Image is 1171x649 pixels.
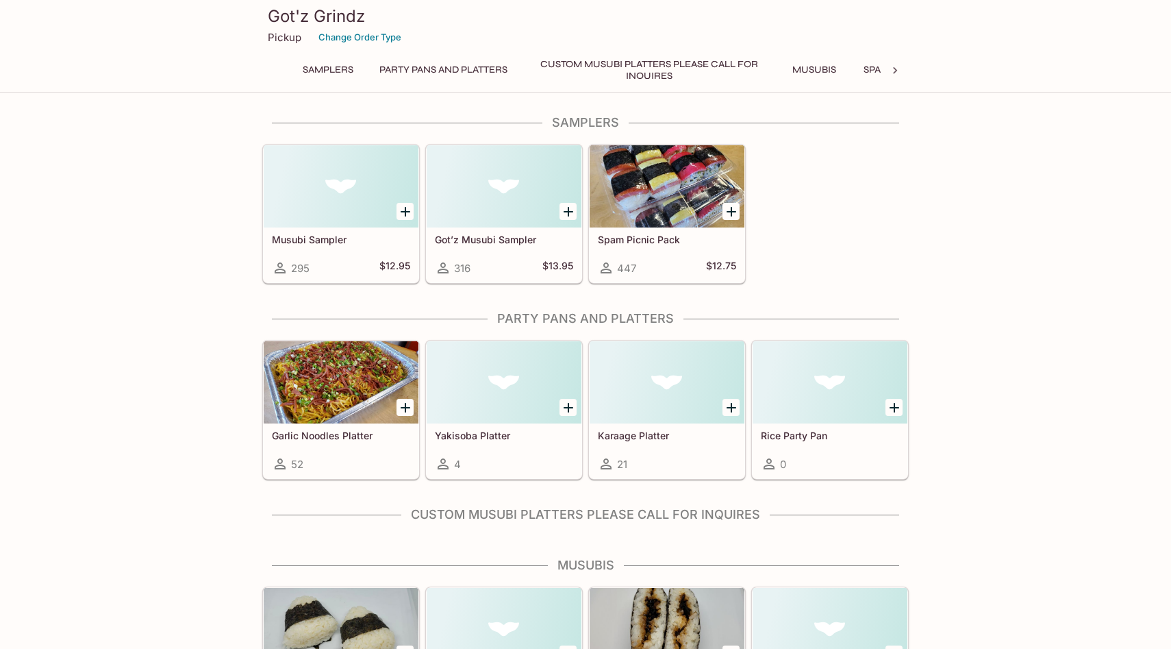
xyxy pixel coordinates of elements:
[312,27,407,48] button: Change Order Type
[379,260,410,276] h5: $12.95
[559,399,577,416] button: Add Yakisoba Platter
[262,558,909,573] h4: Musubis
[426,341,582,479] a: Yakisoba Platter4
[761,430,899,441] h5: Rice Party Pan
[590,145,744,228] div: Spam Picnic Pack
[435,234,573,245] h5: Got’z Musubi Sampler
[268,31,301,44] p: Pickup
[295,60,361,79] button: Samplers
[589,341,745,479] a: Karaage Platter21
[753,341,907,424] div: Rice Party Pan
[272,430,410,441] h5: Garlic Noodles Platter
[272,234,410,245] h5: Musubi Sampler
[291,262,310,275] span: 295
[264,341,418,424] div: Garlic Noodles Platter
[262,115,909,130] h4: Samplers
[435,430,573,441] h5: Yakisoba Platter
[427,145,581,228] div: Got’z Musubi Sampler
[617,458,627,471] span: 21
[598,234,736,245] h5: Spam Picnic Pack
[454,458,461,471] span: 4
[426,145,582,283] a: Got’z Musubi Sampler316$13.95
[372,60,515,79] button: Party Pans and Platters
[264,145,418,228] div: Musubi Sampler
[526,60,772,79] button: Custom Musubi Platters PLEASE CALL FOR INQUIRES
[589,145,745,283] a: Spam Picnic Pack447$12.75
[263,341,419,479] a: Garlic Noodles Platter52
[542,260,573,276] h5: $13.95
[856,60,943,79] button: Spam Musubis
[262,311,909,326] h4: Party Pans and Platters
[722,399,740,416] button: Add Karaage Platter
[722,203,740,220] button: Add Spam Picnic Pack
[454,262,470,275] span: 316
[291,458,303,471] span: 52
[427,341,581,424] div: Yakisoba Platter
[396,203,414,220] button: Add Musubi Sampler
[262,507,909,522] h4: Custom Musubi Platters PLEASE CALL FOR INQUIRES
[885,399,903,416] button: Add Rice Party Pan
[559,203,577,220] button: Add Got’z Musubi Sampler
[752,341,908,479] a: Rice Party Pan0
[396,399,414,416] button: Add Garlic Noodles Platter
[706,260,736,276] h5: $12.75
[783,60,845,79] button: Musubis
[598,430,736,441] h5: Karaage Platter
[617,262,636,275] span: 447
[780,458,786,471] span: 0
[590,341,744,424] div: Karaage Platter
[263,145,419,283] a: Musubi Sampler295$12.95
[268,5,903,27] h3: Got'z Grindz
